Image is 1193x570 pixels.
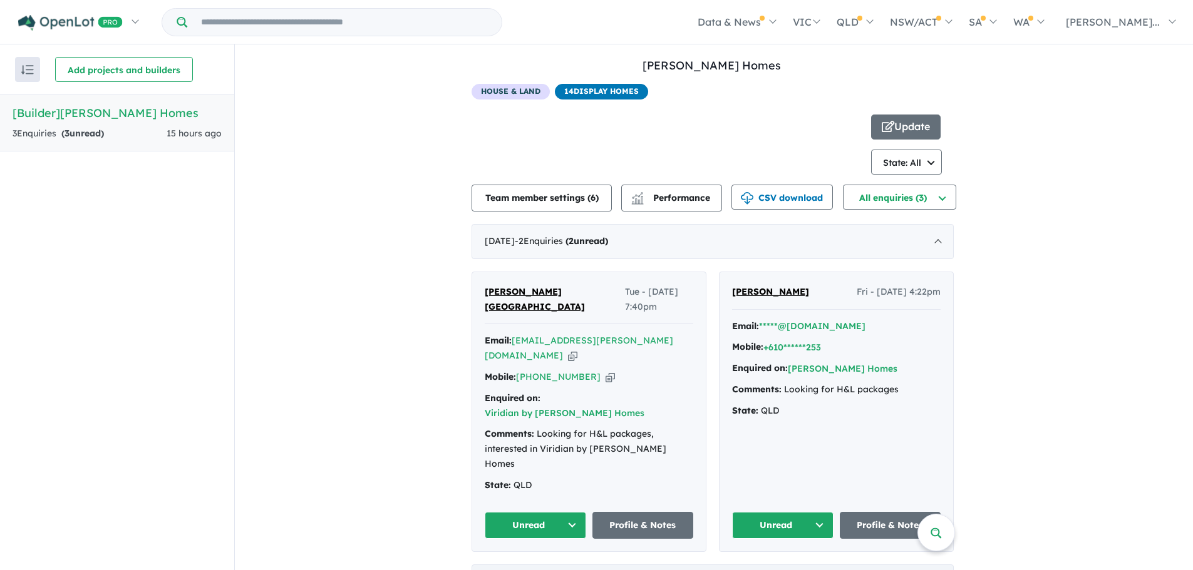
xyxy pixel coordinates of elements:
button: State: All [871,150,942,175]
strong: Enquired on: [485,392,540,404]
div: Looking for H&L packages [732,382,941,397]
strong: Mobile: [732,341,763,352]
img: line-chart.svg [632,192,643,199]
strong: Mobile: [485,371,516,382]
button: [PERSON_NAME] Homes [788,362,897,375]
button: All enquiries (3) [843,185,956,210]
span: 14 Display Homes [555,84,648,99]
span: [PERSON_NAME] [732,286,809,297]
span: 6 [591,192,596,203]
span: House & Land [472,84,550,99]
a: Profile & Notes [592,512,694,539]
button: Add projects and builders [55,57,193,82]
span: 15 hours ago [167,128,222,139]
h5: [Builder] [PERSON_NAME] Homes [13,104,222,121]
button: Unread [732,512,834,539]
strong: ( unread) [566,235,608,247]
div: Looking for H&L packages, interested in Viridian by [PERSON_NAME] Homes [485,427,693,471]
button: Copy [606,370,615,384]
div: 3 Enquir ies [13,126,104,141]
a: [PHONE_NUMBER] [516,371,601,382]
button: Performance [621,185,722,211]
button: CSV download [731,185,833,210]
strong: Email: [732,320,759,332]
img: sort.svg [21,65,34,74]
span: [PERSON_NAME] [GEOGRAPHIC_DATA] [485,286,585,312]
input: Try estate name, suburb, builder or developer [190,9,499,36]
a: [PERSON_NAME] [GEOGRAPHIC_DATA] [485,285,625,315]
button: Team member settings (6) [472,185,612,211]
strong: State: [732,405,758,416]
a: [PERSON_NAME] Homes [788,363,897,374]
img: bar-chart.svg [631,196,644,204]
strong: Comments: [732,384,782,395]
button: Update [871,115,941,140]
a: [EMAIL_ADDRESS][PERSON_NAME][DOMAIN_NAME] [485,335,673,361]
button: Unread [485,512,586,539]
a: [PERSON_NAME] Homes [643,58,781,73]
span: Fri - [DATE] 4:22pm [857,285,941,300]
div: QLD [732,404,941,419]
button: Viridian by [PERSON_NAME] Homes [485,407,644,420]
button: Copy [568,349,577,362]
img: download icon [741,192,753,205]
strong: Comments: [485,428,534,439]
span: Tue - [DATE] 7:40pm [625,285,693,315]
a: Profile & Notes [840,512,941,539]
div: QLD [485,478,693,493]
span: - 2 Enquir ies [515,235,608,247]
strong: Email: [485,335,512,346]
strong: State: [485,479,511,491]
strong: Enquired on: [732,362,788,374]
div: [DATE] [472,224,954,259]
strong: ( unread) [61,128,104,139]
span: Performance [633,192,710,203]
span: [PERSON_NAME]... [1066,16,1160,28]
img: Openlot PRO Logo White [18,15,123,31]
span: 3 [65,128,70,139]
span: 2 [569,235,574,247]
a: [PERSON_NAME] [732,285,809,300]
a: Viridian by [PERSON_NAME] Homes [485,407,644,419]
